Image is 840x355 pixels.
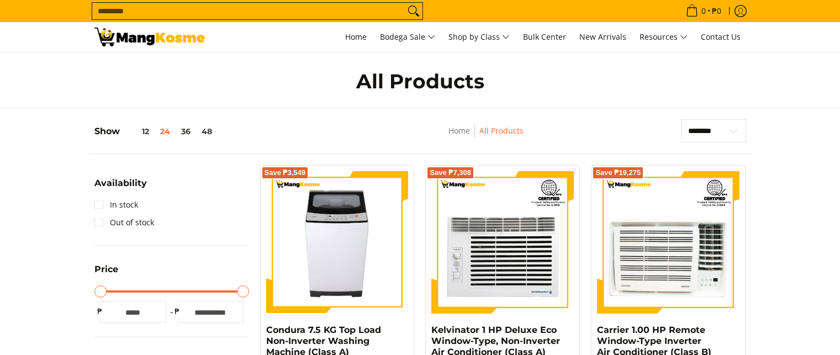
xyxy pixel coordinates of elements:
span: 0 [700,7,707,15]
span: ₱ [172,306,183,317]
a: Bodega Sale [374,22,441,52]
button: 48 [196,127,218,136]
button: Search [405,3,422,19]
span: Save ₱3,549 [265,169,306,176]
span: New Arrivals [579,31,626,42]
span: Price [94,265,118,274]
span: Bodega Sale [380,30,435,44]
span: Home [345,31,367,42]
h5: Show [94,126,218,137]
button: 36 [176,127,196,136]
img: condura-7.5kg-topload-non-inverter-washing-machine-class-c-full-view-mang-kosme [271,171,404,314]
span: Resources [640,30,688,44]
a: Home [448,125,470,136]
h1: All Products [205,69,636,94]
span: Shop by Class [448,30,510,44]
span: Availability [94,179,147,188]
nav: Main Menu [216,22,746,52]
a: Shop by Class [443,22,515,52]
a: Contact Us [695,22,746,52]
summary: Open [94,265,118,282]
nav: Breadcrumbs [375,124,597,149]
img: Carrier 1.00 HP Remote Window-Type Inverter Air Conditioner (Class B) [597,171,739,314]
a: Resources [634,22,693,52]
span: ₱0 [710,7,723,15]
a: New Arrivals [574,22,632,52]
span: Save ₱7,308 [430,169,471,176]
a: In stock [94,196,138,214]
button: 12 [120,127,155,136]
a: Out of stock [94,214,154,231]
span: Bulk Center [523,31,566,42]
summary: Open [94,179,147,196]
span: Contact Us [701,31,741,42]
a: Bulk Center [517,22,572,52]
a: Home [340,22,372,52]
span: • [683,5,725,17]
img: Kelvinator 1 HP Deluxe Eco Window-Type, Non-Inverter Air Conditioner (Class A) [431,171,574,314]
span: Save ₱19,275 [595,169,641,176]
img: All Products - Home Appliances Warehouse Sale l Mang Kosme [94,28,205,46]
a: All Products [479,125,524,136]
span: ₱ [94,306,105,317]
button: 24 [155,127,176,136]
